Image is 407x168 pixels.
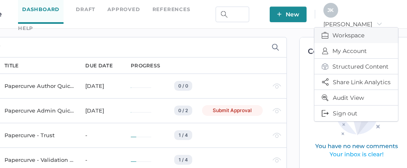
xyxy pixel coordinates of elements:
td: - [77,123,123,147]
button: My Account [314,43,398,59]
div: Papercurve - Trust [5,130,75,140]
a: References [152,5,191,14]
a: Approved [107,5,140,14]
img: eye-light-gray.b6d092a5.svg [273,133,281,138]
span: Sign out [322,106,391,121]
img: breifcase.848d6bc8.svg [322,32,328,39]
div: Papercurve - Validation & Compliance Summary [5,155,75,165]
div: 0 / 2 [174,106,192,115]
img: search-icon-expand.c6106642.svg [272,44,279,51]
span: J K [327,7,334,13]
div: help [18,24,33,33]
i: arrow_right [376,21,382,27]
span: My Account [322,43,391,58]
button: Workspace [314,28,398,43]
div: 1 / 4 [174,155,192,165]
button: New [270,7,307,22]
img: eye-light-gray.b6d092a5.svg [273,108,281,113]
div: Submit Approval [202,105,263,116]
button: Audit View [314,90,398,106]
span: [PERSON_NAME] [323,21,382,28]
div: Papercurve Author Quick Start Guide [5,81,75,91]
img: eye-light-gray.b6d092a5.svg [273,83,281,89]
button: Sign out [314,106,398,121]
div: progress [131,62,160,69]
div: [DATE] [85,106,121,115]
a: Draft [76,5,95,14]
div: 1 / 4 [174,130,192,140]
img: search.bf03fe8b.svg [221,11,227,18]
input: Search Workspace [216,7,249,22]
div: Papercurve Admin Quick Start Guide Notification Test [5,106,75,115]
div: title [5,62,19,69]
span: Share Link Analytics [322,74,391,90]
img: profileIcon.c7730c57.svg [322,48,328,54]
div: due date [85,62,112,69]
img: structured-content-icon.764794f5.svg [322,63,328,70]
span: New [277,7,299,22]
img: share-icon.3dc0fe15.svg [322,78,329,86]
span: Audit View [322,90,391,105]
div: 0 / 0 [174,81,192,91]
button: Structured Content [314,59,398,74]
img: plus-white.e19ec114.svg [277,12,282,16]
img: eye-light-gray.b6d092a5.svg [273,157,281,163]
button: Share Link Analytics [314,74,398,90]
img: logOut.833034f2.svg [322,110,329,117]
span: Workspace [322,28,391,43]
div: [DATE] [85,81,121,91]
img: audit-view-icon.a810f195.svg [322,94,329,101]
span: Structured Content [322,59,391,74]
